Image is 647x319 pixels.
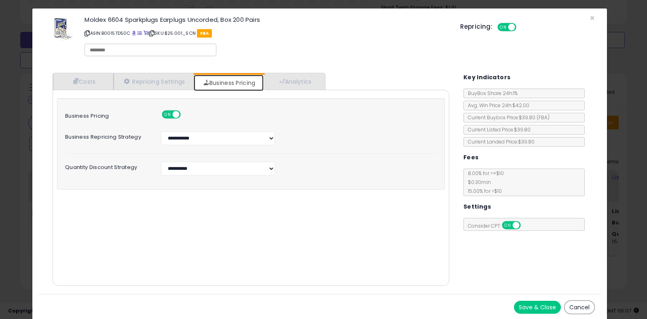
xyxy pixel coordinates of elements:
[564,300,595,314] button: Cancel
[59,110,155,119] label: Business Pricing
[132,30,136,36] a: BuyBox page
[464,170,504,194] span: 8.00 % for <= $10
[460,23,493,30] h5: Repricing:
[464,188,502,194] span: 15.00 % for > $10
[503,222,513,229] span: ON
[463,152,479,163] h5: Fees
[537,114,550,121] span: ( FBA )
[498,24,508,31] span: ON
[264,73,324,90] a: Analytics
[197,29,212,38] span: FBA
[53,73,114,90] a: Costs
[51,17,75,41] img: 51Psj+ZjPGL._SL60_.jpg
[464,222,531,229] span: Consider CPT:
[85,27,448,40] p: ASIN: B0015TD50C | SKU: $25.001_SCN
[194,75,264,91] a: Business Pricing
[180,111,192,118] span: OFF
[464,179,491,186] span: $0.30 min
[137,30,142,36] a: All offer listings
[464,126,531,133] span: Current Listed Price: $39.80
[514,301,561,314] button: Save & Close
[144,30,148,36] a: Your listing only
[464,138,535,145] span: Current Landed Price: $39.80
[59,162,155,170] label: Quantity Discount Strategy
[463,72,511,82] h5: Key Indicators
[515,24,528,31] span: OFF
[464,102,529,109] span: Avg. Win Price 24h: $42.00
[463,202,491,212] h5: Settings
[464,114,550,121] span: Current Buybox Price:
[163,111,173,118] span: ON
[59,131,155,140] label: Business Repricing Strategy
[464,90,518,97] span: BuyBox Share 24h: 1%
[114,73,194,90] a: Repricing Settings
[590,12,595,24] span: ×
[519,222,532,229] span: OFF
[519,114,550,121] span: $39.80
[85,17,448,23] h3: Moldex 6604 Sparkplugs Earplugs Uncorded, Box 200 Pairs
